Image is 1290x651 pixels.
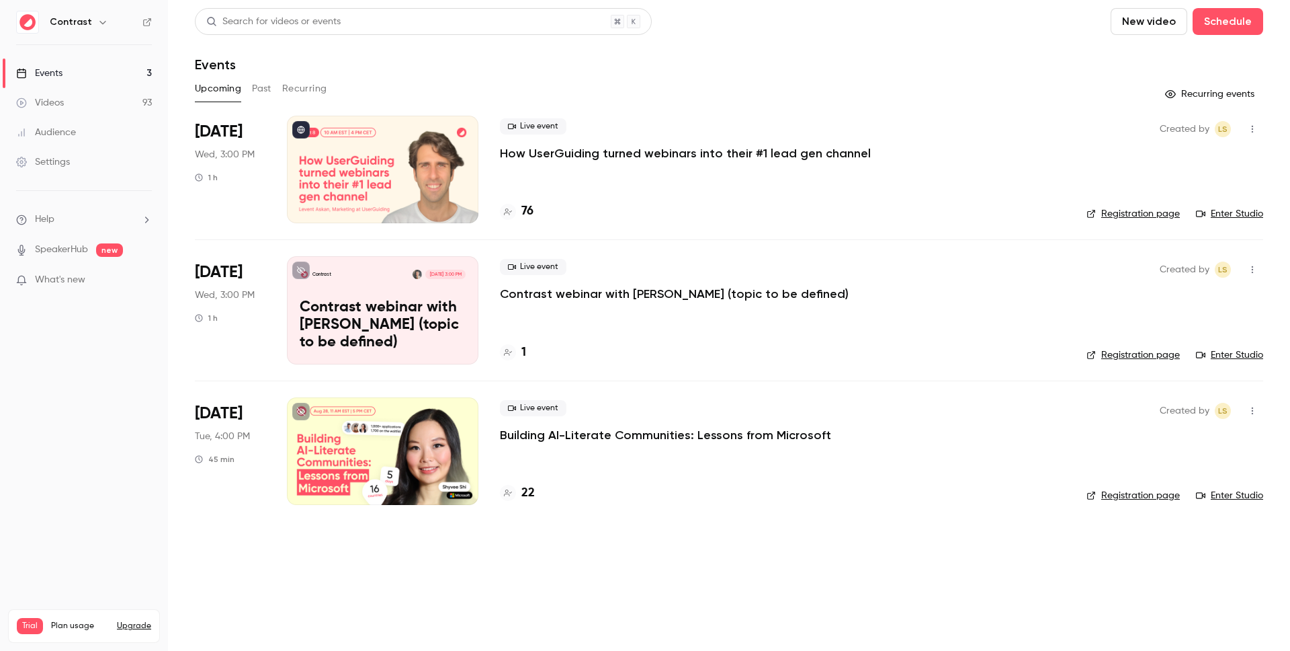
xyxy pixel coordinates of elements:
span: Lusine Sargsyan [1215,262,1231,278]
a: 22 [500,484,535,502]
button: New video [1111,8,1187,35]
a: Registration page [1086,489,1180,502]
p: Contrast webinar with [PERSON_NAME] (topic to be defined) [300,299,466,351]
h4: 1 [521,344,526,362]
span: [DATE] [195,403,243,424]
a: Contrast webinar with Liana (topic to be defined)ContrastLiana Hakobyan[DATE] 3:00 PMContrast web... [287,256,478,364]
a: Enter Studio [1196,489,1263,502]
span: Created by [1160,403,1209,419]
div: Dec 3 Wed, 4:00 PM (Europe/Amsterdam) [195,256,265,364]
span: LS [1218,121,1228,137]
button: Upgrade [117,621,151,631]
div: Videos [16,96,64,110]
div: Audience [16,126,76,139]
span: Live event [500,259,566,275]
button: Past [252,78,271,100]
h6: Contrast [50,15,92,29]
a: Registration page [1086,207,1180,221]
img: Liana Hakobyan [413,270,422,279]
span: Wed, 3:00 PM [195,148,255,161]
button: Recurring events [1159,83,1263,105]
img: Contrast [17,11,38,33]
span: What's new [35,273,85,287]
a: Registration page [1086,348,1180,362]
a: SpeakerHub [35,243,88,257]
span: Live event [500,400,566,416]
span: Trial [17,618,43,634]
span: LS [1218,403,1228,419]
span: Lusine Sargsyan [1215,403,1231,419]
button: Recurring [282,78,327,100]
span: Wed, 3:00 PM [195,289,255,302]
a: 1 [500,344,526,362]
div: Dec 9 Tue, 11:00 AM (America/New York) [195,397,265,505]
h4: 76 [521,202,533,221]
div: Oct 8 Wed, 10:00 AM (America/New York) [195,116,265,223]
div: 45 min [195,454,234,465]
button: Upcoming [195,78,241,100]
a: Enter Studio [1196,207,1263,221]
a: 76 [500,202,533,221]
h4: 22 [521,484,535,502]
span: [DATE] [195,121,243,143]
div: Search for videos or events [206,15,341,29]
span: Help [35,213,54,227]
a: How UserGuiding turned webinars into their #1 lead gen channel [500,145,871,161]
div: Events [16,67,62,80]
a: Enter Studio [1196,348,1263,362]
div: Settings [16,155,70,169]
span: Created by [1160,121,1209,137]
span: Created by [1160,262,1209,278]
span: [DATE] [195,262,243,283]
p: Contrast [312,271,331,278]
span: Lusine Sargsyan [1215,121,1231,137]
span: [DATE] 3:00 PM [425,270,465,279]
div: 1 h [195,172,218,183]
a: Building AI-Literate Communities: Lessons from Microsoft [500,427,831,443]
div: 1 h [195,313,218,323]
span: Live event [500,118,566,135]
h1: Events [195,56,236,73]
a: Contrast webinar with [PERSON_NAME] (topic to be defined) [500,286,849,302]
span: LS [1218,262,1228,278]
span: Tue, 4:00 PM [195,430,250,443]
span: new [96,243,123,257]
li: help-dropdown-opener [16,213,152,227]
span: Plan usage [51,621,109,631]
button: Schedule [1193,8,1263,35]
